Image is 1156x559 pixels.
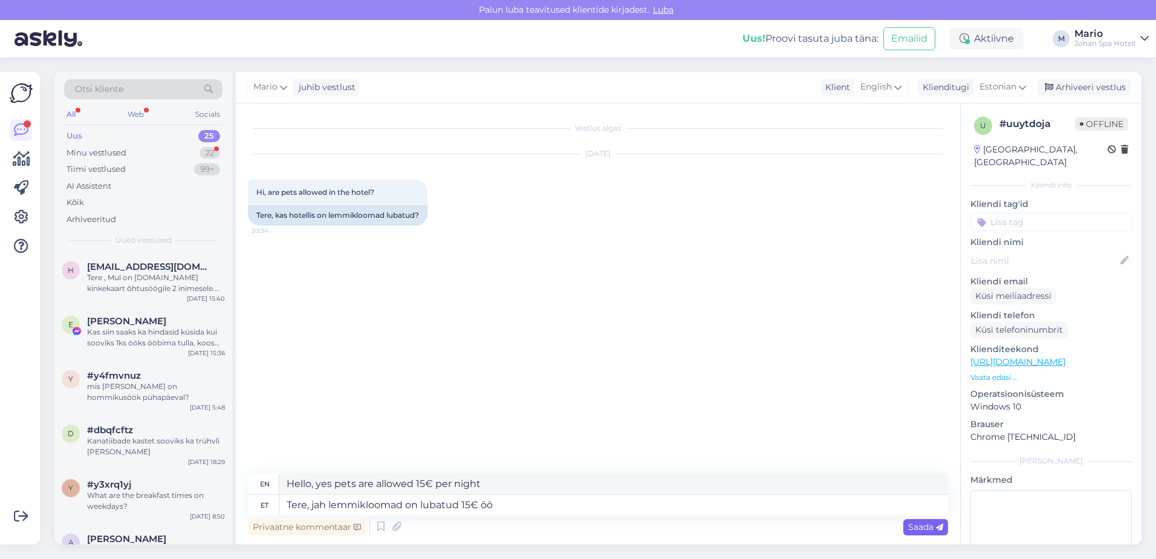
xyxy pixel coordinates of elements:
[970,180,1132,191] div: Kliendi info
[67,180,111,192] div: AI Assistent
[883,27,935,50] button: Emailid
[974,143,1108,169] div: [GEOGRAPHIC_DATA], [GEOGRAPHIC_DATA]
[115,235,172,246] span: Uued vestlused
[918,81,969,94] div: Klienditugi
[261,495,268,515] div: et
[68,374,73,384] span: y
[87,425,133,436] span: #dbqfcftz
[87,490,225,512] div: What are the breakfast times on weekdays?
[87,261,213,272] span: hannusanneli@gmail.com
[68,320,73,329] span: E
[87,370,141,381] span: #y4fmvnuz
[67,147,126,159] div: Minu vestlused
[87,327,225,348] div: Kas siin saaks ka hindasid küsida kui sooviks 1ks ööks ööbima tulla, koos hommikusöögiga? :)
[970,418,1132,431] p: Brauser
[970,288,1056,304] div: Küsi meiliaadressi
[87,272,225,294] div: Tere , Mul on [DOMAIN_NAME] kinkekaart õhtusöögile 2 inimesele. Kas oleks võimalik broneerida lau...
[10,82,33,105] img: Askly Logo
[950,28,1024,50] div: Aktiivne
[979,80,1016,94] span: Estonian
[970,456,1132,466] div: [PERSON_NAME]
[87,316,166,327] span: Elis Tunder
[970,236,1132,249] p: Kliendi nimi
[256,188,374,197] span: Hi, are pets allowed in the hotel?
[67,197,84,209] div: Kõik
[260,474,270,494] div: en
[68,429,74,438] span: d
[1037,79,1131,96] div: Arhiveeri vestlus
[248,123,948,134] div: Vestlus algas
[1053,30,1070,47] div: M
[970,431,1132,443] p: Chrome [TECHNICAL_ID]
[970,400,1132,413] p: Windows 10
[87,479,131,490] span: #y3xrq1yj
[1074,29,1135,39] div: Mario
[188,457,225,466] div: [DATE] 18:29
[248,205,427,226] div: Tere, kas hotellis on lemmikloomad lubatud?
[67,214,116,226] div: Arhiveeritud
[820,81,850,94] div: Klient
[970,372,1132,383] p: Vaata edasi ...
[970,275,1132,288] p: Kliendi email
[971,254,1118,267] input: Lisa nimi
[68,266,74,275] span: h
[187,294,225,303] div: [DATE] 15:40
[252,226,297,235] span: 20:34
[198,130,220,142] div: 25
[742,31,878,46] div: Proovi tasuta juba täna:
[253,80,278,94] span: Mario
[649,4,677,15] span: Luba
[1074,39,1135,48] div: Johan Spa Hotell
[970,322,1068,338] div: Küsi telefoninumbrit
[68,538,74,547] span: A
[75,83,123,96] span: Otsi kliente
[970,356,1065,367] a: [URL][DOMAIN_NAME]
[67,130,82,142] div: Uus
[64,106,78,122] div: All
[87,381,225,403] div: mis [PERSON_NAME] on hommikusöök pühapäeval?
[860,80,892,94] span: English
[1074,29,1149,48] a: MarioJohan Spa Hotell
[970,213,1132,231] input: Lisa tag
[980,121,986,130] span: u
[125,106,146,122] div: Web
[87,436,225,457] div: Kanatiibade kastet sooviks ka trühvli [PERSON_NAME]
[200,147,220,159] div: 22
[970,474,1132,486] p: Märkmed
[193,106,222,122] div: Socials
[742,33,765,44] b: Uus!
[194,163,220,175] div: 99+
[248,148,948,159] div: [DATE]
[248,519,366,535] div: Privaatne kommentaar
[999,117,1075,131] div: # uuytdoja
[970,309,1132,322] p: Kliendi telefon
[908,521,943,532] span: Saada
[87,534,166,544] span: Andrus Rako
[67,163,126,175] div: Tiimi vestlused
[970,198,1132,211] p: Kliendi tag'id
[68,483,73,492] span: y
[1075,117,1128,131] span: Offline
[279,495,948,515] textarea: Tere, jah lemmikloomad on lubatud 15€ öö
[970,343,1132,356] p: Klienditeekond
[190,403,225,412] div: [DATE] 5:48
[970,388,1132,400] p: Operatsioonisüsteem
[294,81,356,94] div: juhib vestlust
[188,348,225,358] div: [DATE] 15:36
[279,474,948,494] textarea: Hello, yes pets are allowed 15€ per night
[190,512,225,521] div: [DATE] 8:50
